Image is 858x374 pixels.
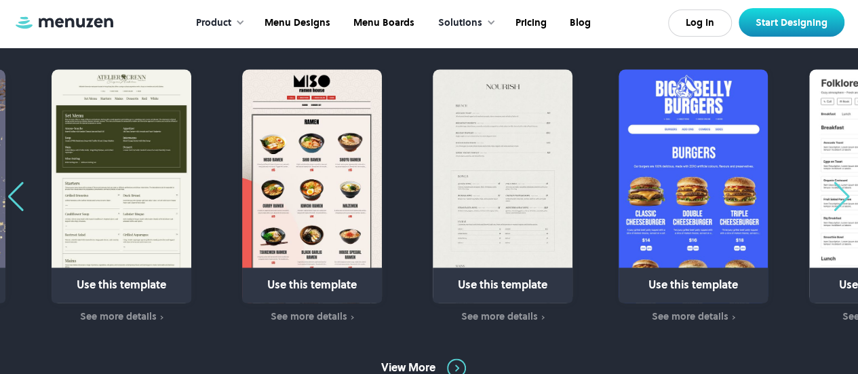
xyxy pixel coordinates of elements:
[7,182,25,212] div: Previous slide
[47,69,210,324] div: 9 / 31
[47,310,196,324] a: See more details
[503,2,557,44] a: Pricing
[182,2,252,44] div: Product
[461,311,538,322] div: See more details
[428,69,591,324] div: 11 / 31
[252,2,340,44] a: Menu Designs
[80,311,157,322] div: See more details
[833,182,851,212] div: Next slide
[196,16,231,31] div: Product
[52,69,191,303] a: Use this template
[237,310,387,324] a: See more details
[425,2,503,44] div: Solutions
[242,69,382,303] a: Use this template
[668,10,732,37] a: Log In
[428,310,577,324] a: See more details
[438,16,482,31] div: Solutions
[557,2,601,44] a: Blog
[433,69,572,303] a: Use this template
[237,69,401,324] div: 10 / 31
[619,69,768,303] a: Use this template
[739,8,844,37] a: Start Designing
[619,69,782,324] div: 12 / 31
[652,311,728,322] div: See more details
[340,2,425,44] a: Menu Boards
[271,311,347,322] div: See more details
[619,310,768,324] a: See more details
